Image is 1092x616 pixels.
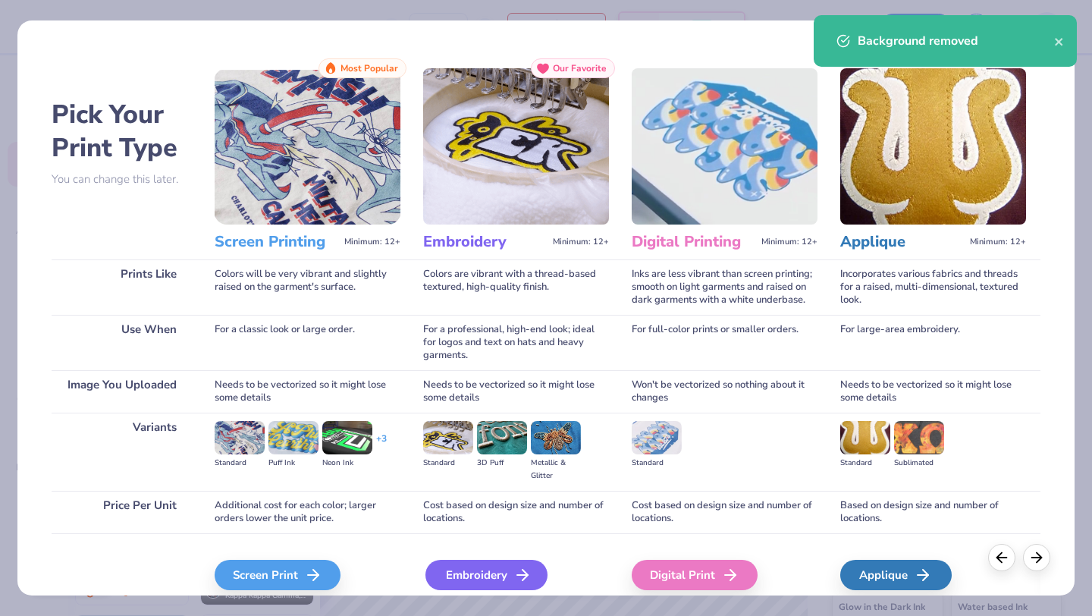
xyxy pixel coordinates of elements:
[632,457,682,470] div: Standard
[52,173,192,186] p: You can change this later.
[423,593,609,606] span: We'll vectorize your image.
[761,237,817,247] span: Minimum: 12+
[423,232,547,252] h3: Embroidery
[531,421,581,454] img: Metallic & Glitter
[215,457,265,470] div: Standard
[1054,32,1065,50] button: close
[858,32,1054,50] div: Background removed
[894,457,944,470] div: Sublimated
[840,68,1026,225] img: Applique
[840,370,1026,413] div: Needs to be vectorized so it might lose some details
[52,413,192,491] div: Variants
[52,370,192,413] div: Image You Uploaded
[423,259,609,315] div: Colors are vibrant with a thread-based textured, high-quality finish.
[268,421,318,454] img: Puff Ink
[632,232,755,252] h3: Digital Printing
[215,232,338,252] h3: Screen Printing
[340,63,398,74] span: Most Popular
[423,421,473,454] img: Standard
[215,68,400,225] img: Screen Printing
[423,457,473,470] div: Standard
[344,237,400,247] span: Minimum: 12+
[423,370,609,413] div: Needs to be vectorized so it might lose some details
[425,560,548,590] div: Embroidery
[840,259,1026,315] div: Incorporates various fabrics and threads for a raised, multi-dimensional, textured look.
[840,457,890,470] div: Standard
[322,457,372,470] div: Neon Ink
[840,315,1026,370] div: For large-area embroidery.
[215,259,400,315] div: Colors will be very vibrant and slightly raised on the garment's surface.
[531,457,581,482] div: Metallic & Glitter
[215,560,340,590] div: Screen Print
[423,315,609,370] div: For a professional, high-end look; ideal for logos and text on hats and heavy garments.
[376,432,387,458] div: + 3
[632,560,758,590] div: Digital Print
[215,491,400,533] div: Additional cost for each color; larger orders lower the unit price.
[970,237,1026,247] span: Minimum: 12+
[477,457,527,470] div: 3D Puff
[840,593,1026,606] span: We'll vectorize your image.
[632,491,817,533] div: Cost based on design size and number of locations.
[52,491,192,533] div: Price Per Unit
[423,68,609,225] img: Embroidery
[215,593,400,606] span: We'll vectorize your image.
[553,63,607,74] span: Our Favorite
[215,370,400,413] div: Needs to be vectorized so it might lose some details
[423,491,609,533] div: Cost based on design size and number of locations.
[632,259,817,315] div: Inks are less vibrant than screen printing; smooth on light garments and raised on dark garments ...
[215,315,400,370] div: For a classic look or large order.
[632,68,817,225] img: Digital Printing
[840,232,964,252] h3: Applique
[840,421,890,454] img: Standard
[553,237,609,247] span: Minimum: 12+
[894,421,944,454] img: Sublimated
[632,315,817,370] div: For full-color prints or smaller orders.
[268,457,318,470] div: Puff Ink
[322,421,372,454] img: Neon Ink
[215,421,265,454] img: Standard
[840,560,952,590] div: Applique
[840,491,1026,533] div: Based on design size and number of locations.
[477,421,527,454] img: 3D Puff
[632,370,817,413] div: Won't be vectorized so nothing about it changes
[52,315,192,370] div: Use When
[52,259,192,315] div: Prints Like
[52,98,192,165] h2: Pick Your Print Type
[632,421,682,454] img: Standard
